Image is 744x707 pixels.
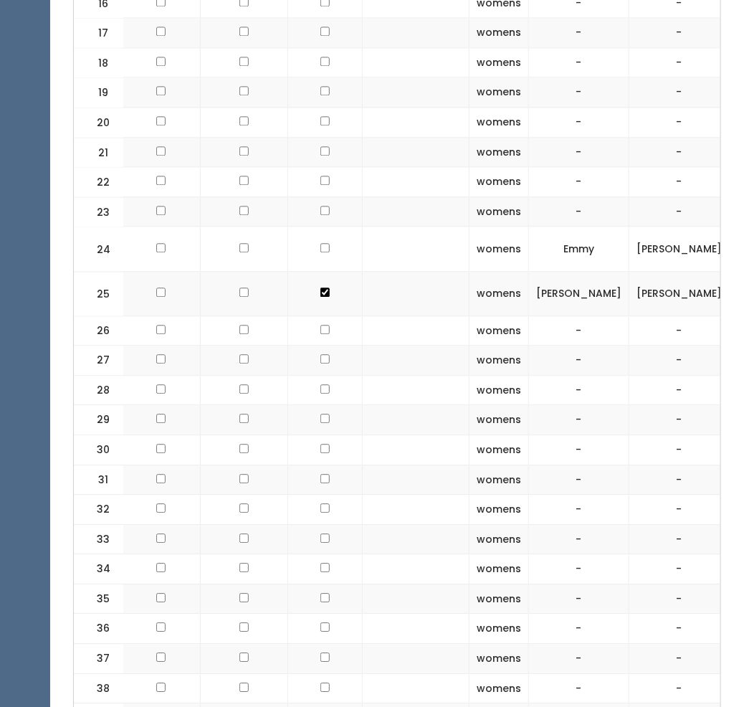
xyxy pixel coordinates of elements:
[469,167,529,197] td: womens
[469,405,529,435] td: womens
[629,405,730,435] td: -
[469,554,529,584] td: womens
[529,584,629,614] td: -
[469,77,529,108] td: womens
[529,108,629,138] td: -
[74,315,124,346] td: 26
[629,554,730,584] td: -
[629,137,730,167] td: -
[74,405,124,435] td: 29
[74,584,124,614] td: 35
[629,167,730,197] td: -
[629,77,730,108] td: -
[469,524,529,554] td: womens
[469,108,529,138] td: womens
[469,673,529,703] td: womens
[469,465,529,495] td: womens
[469,375,529,405] td: womens
[629,584,730,614] td: -
[469,227,529,271] td: womens
[629,435,730,465] td: -
[74,271,124,315] td: 25
[74,524,124,554] td: 33
[74,18,124,48] td: 17
[529,673,629,703] td: -
[74,644,124,674] td: 37
[74,435,124,465] td: 30
[629,271,730,315] td: [PERSON_NAME]
[629,495,730,525] td: -
[74,614,124,644] td: 36
[469,614,529,644] td: womens
[529,227,629,271] td: Emmy
[74,465,124,495] td: 31
[74,346,124,376] td: 27
[529,465,629,495] td: -
[529,137,629,167] td: -
[529,18,629,48] td: -
[629,346,730,376] td: -
[629,644,730,674] td: -
[529,315,629,346] td: -
[469,271,529,315] td: womens
[469,495,529,525] td: womens
[529,196,629,227] td: -
[529,167,629,197] td: -
[74,227,124,271] td: 24
[629,375,730,405] td: -
[469,644,529,674] td: womens
[529,375,629,405] td: -
[469,346,529,376] td: womens
[74,375,124,405] td: 28
[629,524,730,554] td: -
[529,405,629,435] td: -
[469,584,529,614] td: womens
[469,47,529,77] td: womens
[629,227,730,271] td: [PERSON_NAME]
[629,196,730,227] td: -
[629,465,730,495] td: -
[469,315,529,346] td: womens
[469,196,529,227] td: womens
[469,137,529,167] td: womens
[74,77,124,108] td: 19
[469,435,529,465] td: womens
[529,271,629,315] td: [PERSON_NAME]
[529,435,629,465] td: -
[74,554,124,584] td: 34
[629,18,730,48] td: -
[629,673,730,703] td: -
[629,614,730,644] td: -
[629,315,730,346] td: -
[629,47,730,77] td: -
[629,108,730,138] td: -
[74,167,124,197] td: 22
[529,614,629,644] td: -
[529,346,629,376] td: -
[469,18,529,48] td: womens
[74,47,124,77] td: 18
[74,137,124,167] td: 21
[529,554,629,584] td: -
[529,495,629,525] td: -
[74,108,124,138] td: 20
[74,495,124,525] td: 32
[74,196,124,227] td: 23
[529,644,629,674] td: -
[529,47,629,77] td: -
[529,524,629,554] td: -
[74,673,124,703] td: 38
[529,77,629,108] td: -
